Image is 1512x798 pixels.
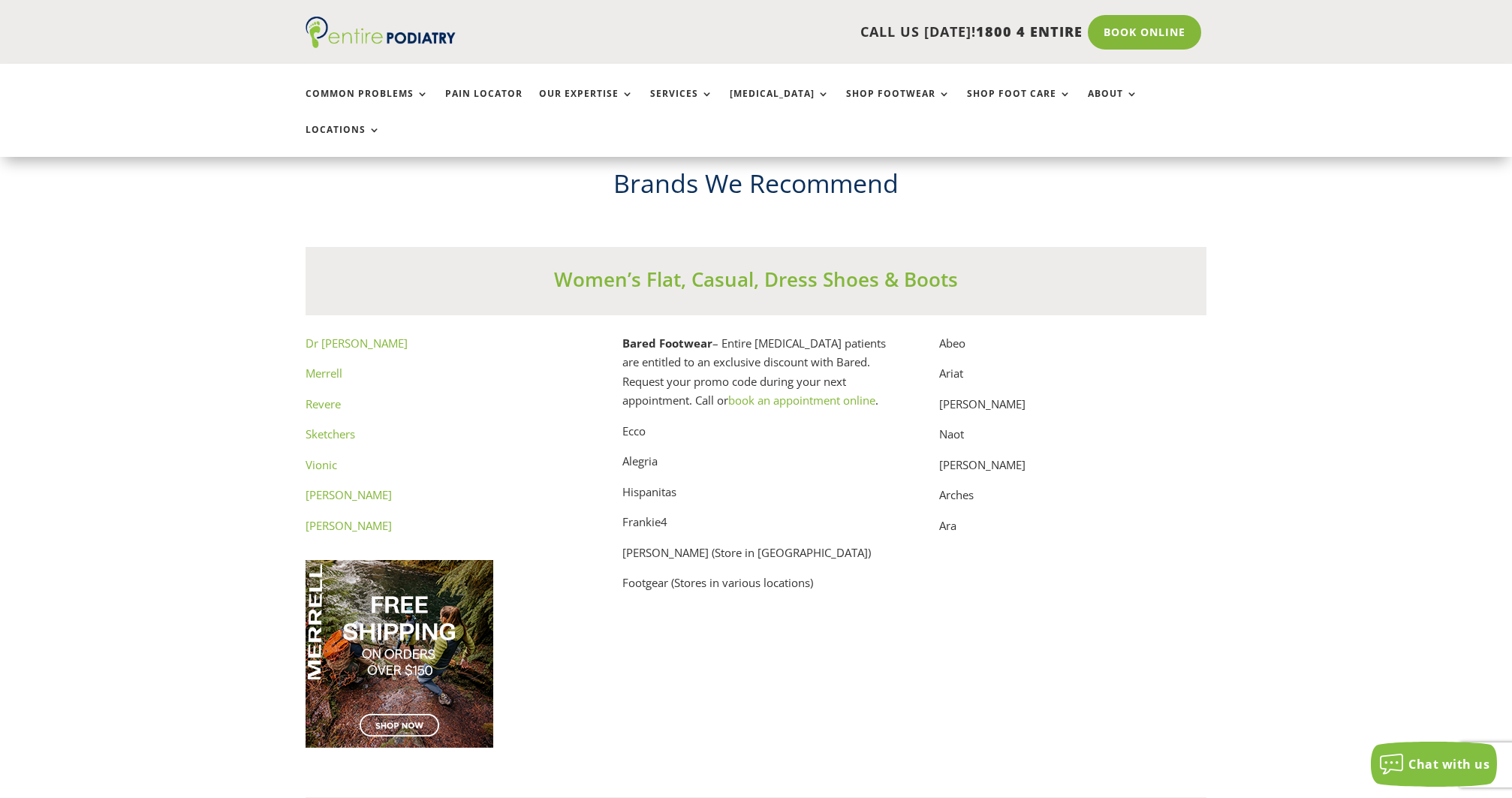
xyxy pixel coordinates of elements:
[306,89,429,121] a: Common Problems
[306,36,456,51] a: Entire Podiatry
[306,426,355,441] a: Sketchers
[650,89,713,121] a: Services
[306,457,337,472] a: Vionic
[622,422,890,453] p: Ecco
[306,17,456,48] img: logo (1)
[622,334,890,422] p: – Entire [MEDICAL_DATA] patients are entitled to an exclusive discount with Bared. Request your p...
[306,366,342,381] a: Merrell
[1088,89,1138,121] a: About
[539,89,634,121] a: Our Expertise
[306,487,392,502] a: [PERSON_NAME]
[939,516,1206,536] p: Ara
[967,89,1071,121] a: Shop Foot Care
[939,425,1206,456] p: Naot
[514,23,1083,42] p: CALL US [DATE]!
[622,336,712,351] strong: Bared Footwear
[306,336,408,351] a: Dr [PERSON_NAME]
[939,395,1206,426] p: [PERSON_NAME]
[939,364,1206,395] p: Ariat
[728,393,875,408] a: book an appointment online
[939,456,1206,486] p: [PERSON_NAME]
[939,334,1206,365] p: Abeo
[622,452,890,483] p: Alegria
[622,574,890,593] p: Footgear (Stores in various locations)
[622,544,890,574] p: [PERSON_NAME] (Store in [GEOGRAPHIC_DATA])
[976,23,1083,41] span: 1800 4 ENTIRE
[846,89,950,121] a: Shop Footwear
[306,125,381,157] a: Locations
[1088,15,1201,50] a: Book Online
[306,166,1206,209] h2: Brands We Recommend
[445,89,523,121] a: Pain Locator
[306,518,392,533] a: [PERSON_NAME]
[1408,756,1489,772] span: Chat with us
[622,483,890,513] p: Hispanitas
[306,266,1206,300] h3: Women’s Flat, Casual, Dress Shoes & Boots
[1371,742,1497,787] button: Chat with us
[622,513,890,544] p: Frankie4
[939,486,1206,516] p: Arches
[730,89,830,121] a: [MEDICAL_DATA]
[306,396,341,411] a: Revere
